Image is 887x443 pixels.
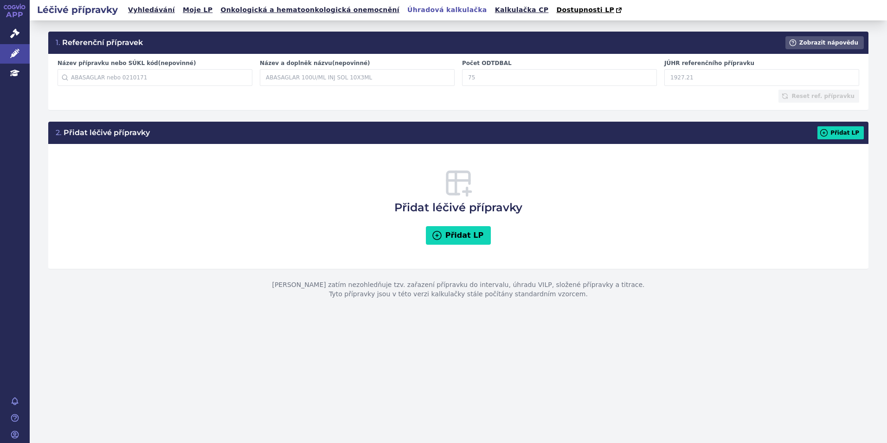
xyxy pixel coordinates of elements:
[260,59,455,67] label: Název a doplněk názvu
[332,60,370,66] span: (nepovinné)
[817,126,864,139] button: Přidat LP
[785,36,864,49] button: Zobrazit nápovědu
[58,69,252,86] input: ABASAGLAR nebo 0210171
[405,4,490,16] a: Úhradová kalkulačka
[125,4,178,16] a: Vyhledávání
[553,4,626,17] a: Dostupnosti LP
[492,4,552,16] a: Kalkulačka CP
[218,4,402,16] a: Onkologická a hematoonkologická onemocnění
[664,69,859,86] input: 1927.21
[30,3,125,16] h2: Léčivé přípravky
[56,128,62,137] span: 2.
[426,226,491,245] button: Přidat LP
[462,69,657,86] input: 75
[56,38,143,48] h3: Referenční přípravek
[56,128,150,138] h3: Přidat léčivé přípravky
[58,59,252,67] label: Název přípravku nebo SÚKL kód
[180,4,215,16] a: Moje LP
[260,69,455,86] input: ABASAGLAR 100U/ML INJ SOL 10X3ML
[394,168,522,215] h3: Přidat léčivé přípravky
[158,60,196,66] span: (nepovinné)
[556,6,614,13] span: Dostupnosti LP
[56,38,60,47] span: 1.
[462,59,657,67] label: Počet ODTDBAL
[664,59,859,67] label: JÚHR referenčního přípravku
[48,269,868,310] p: [PERSON_NAME] zatím nezohledňuje tzv. zařazení přípravku do intervalu, úhradu VILP, složené přípr...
